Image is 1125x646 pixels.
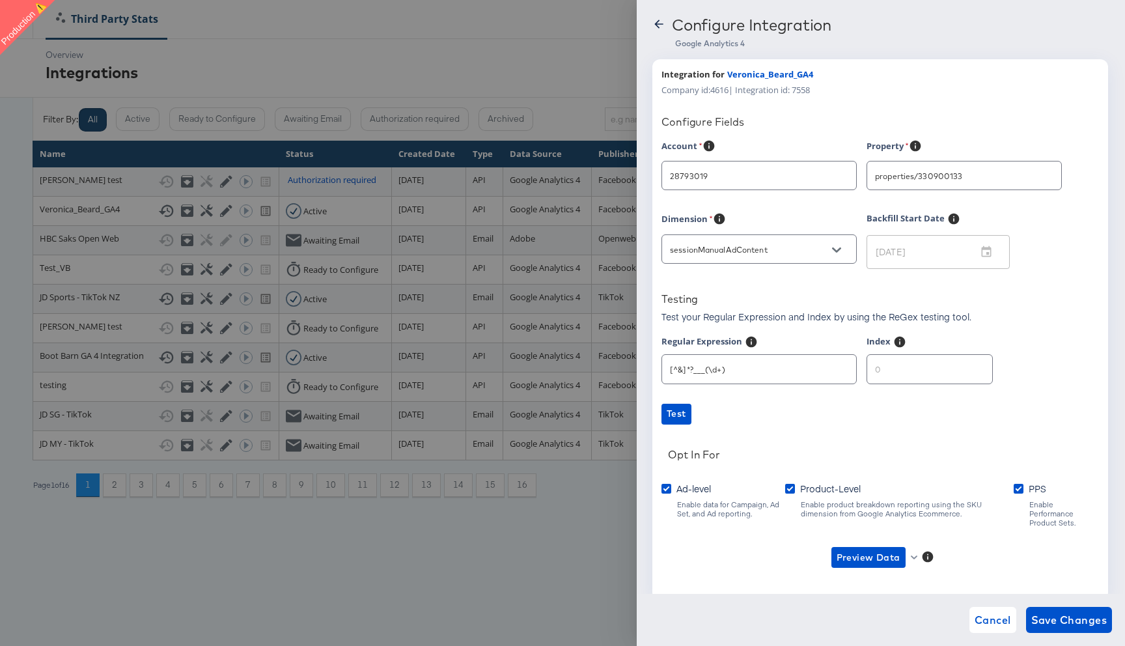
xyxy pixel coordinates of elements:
span: Ad-level [676,482,711,495]
label: Index [867,335,891,352]
a: Test [661,404,1099,425]
div: Testing [661,292,698,305]
div: Google Analytics 4 [675,38,1109,49]
button: Open [827,240,846,260]
input: 0 [867,350,992,378]
span: Veronica_Beard_GA4 [727,68,813,81]
input: Select... [872,169,1036,184]
button: Cancel [969,607,1016,633]
label: Property [867,139,909,156]
button: Preview Data [831,547,906,568]
span: Test [667,406,686,422]
div: Enable data for Campaign, Ad Set, and Ad reporting. [676,500,785,518]
span: Integration for [661,68,725,81]
label: Dimension [661,212,713,229]
div: Configure Integration [672,16,831,34]
span: PPS [1029,482,1046,495]
button: Save Changes [1026,607,1113,633]
label: Regular Expression [661,335,742,352]
label: Account [661,139,702,156]
div: Opt In For [668,448,720,461]
div: Enable product breakdown reporting using the SKU dimension from Google Analytics Ecommerce. [800,500,1014,518]
span: Product-Level [800,482,861,495]
label: Backfill Start Date [867,212,945,236]
span: Cancel [975,611,1011,629]
button: Test [661,404,691,425]
input: Select... [667,242,831,257]
span: Save Changes [1031,611,1107,629]
div: Enable Performance Product Sets. [1029,500,1099,527]
span: Company id: 4616 | Integration id: 7558 [661,84,810,96]
button: Preview Data [826,547,921,568]
p: Test your Regular Expression and Index by using the ReGex testing tool. [661,310,971,323]
input: Select... [667,169,831,184]
span: Preview Data [837,550,900,566]
div: Configure Fields [661,115,1099,128]
input: \d+[^x] [662,350,856,378]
